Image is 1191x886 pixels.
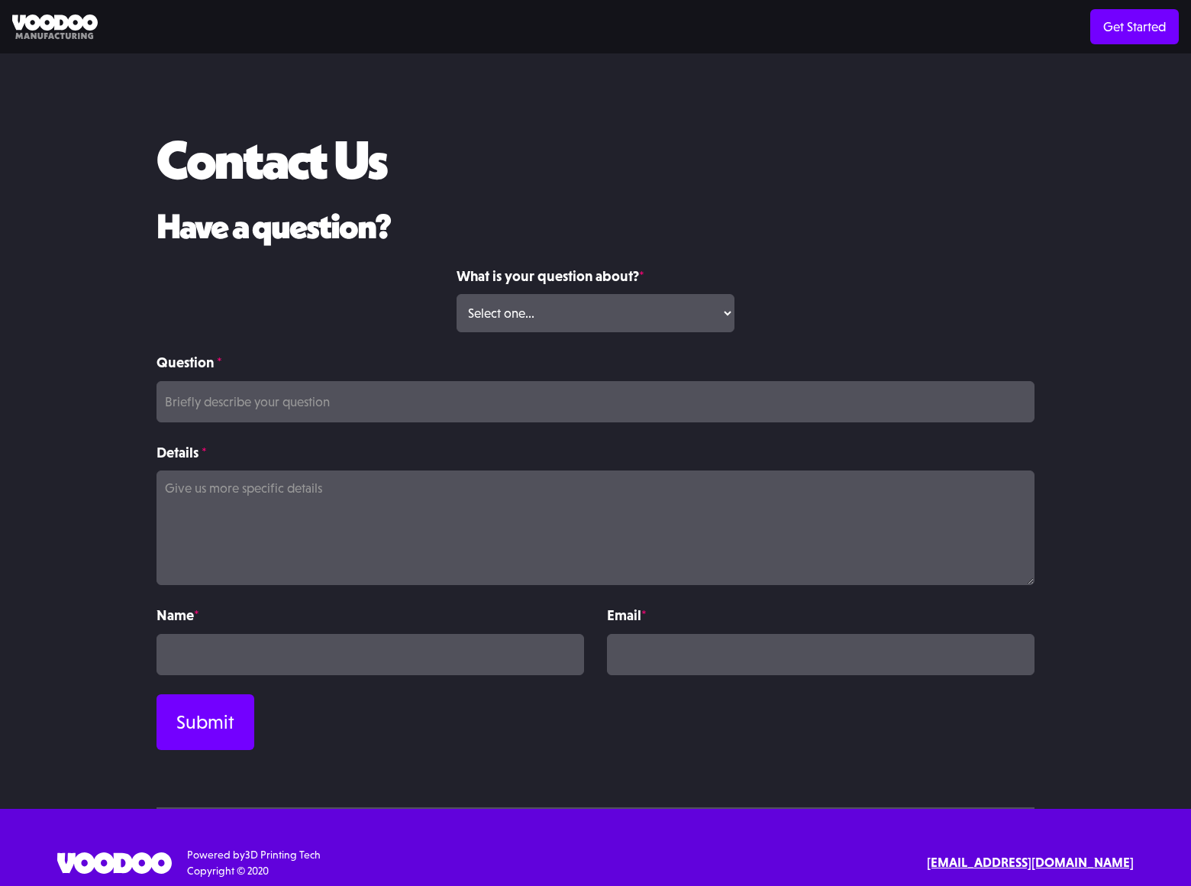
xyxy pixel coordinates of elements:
[157,381,1034,422] input: Briefly describe your question
[457,265,734,287] label: What is your question about?
[187,847,321,879] div: Powered by Copyright © 2020
[157,265,1034,750] form: Contact Form
[245,849,321,861] a: 3D Printing Tech
[607,604,1034,626] label: Email
[157,444,198,461] strong: Details
[157,354,214,370] strong: Question
[157,130,386,189] h1: Contact Us
[157,208,1034,246] h2: Have a question?
[12,15,98,40] img: Voodoo Manufacturing logo
[927,853,1134,873] a: [EMAIL_ADDRESS][DOMAIN_NAME]
[157,694,254,750] input: Submit
[157,604,584,626] label: Name
[927,855,1134,870] strong: [EMAIL_ADDRESS][DOMAIN_NAME]
[1090,9,1179,44] a: Get Started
